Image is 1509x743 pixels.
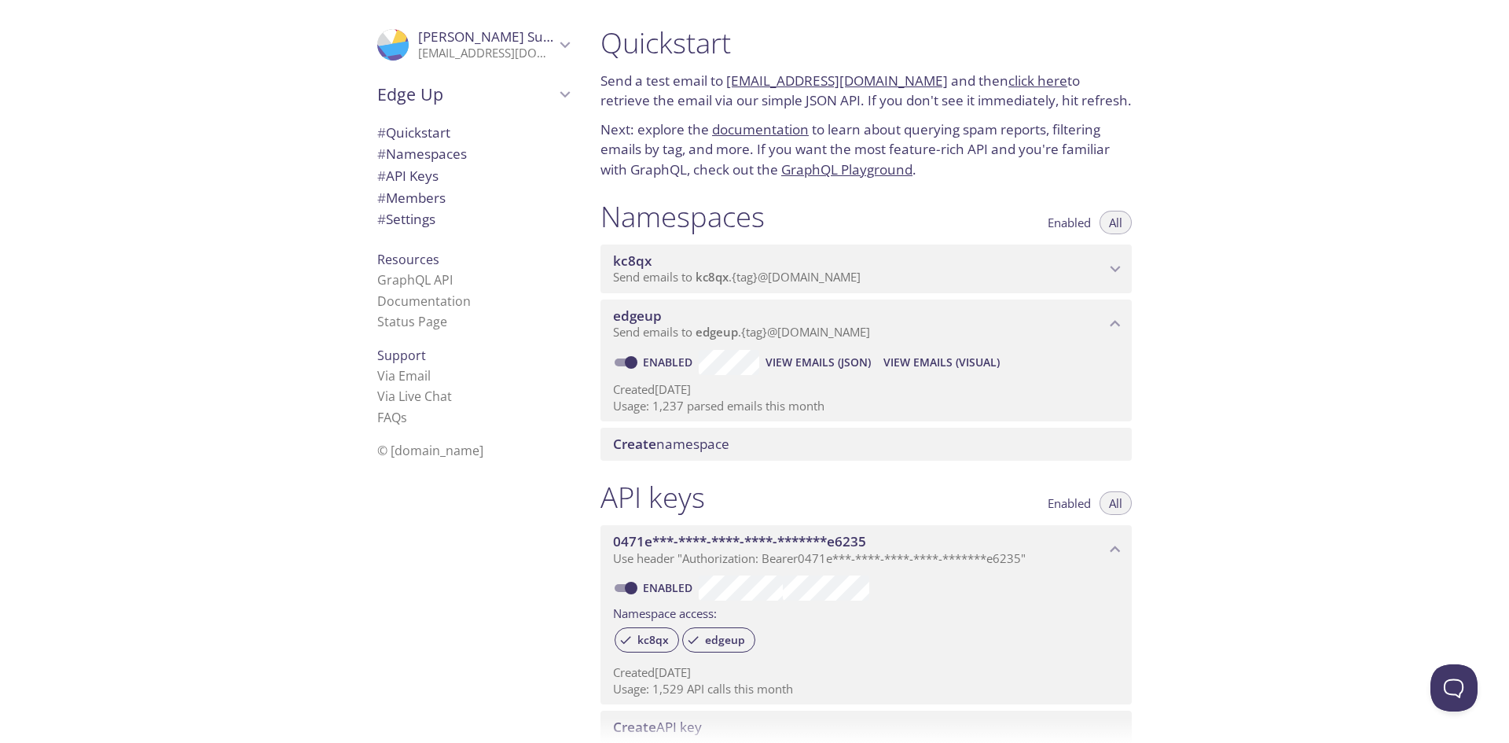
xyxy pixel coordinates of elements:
a: Via Live Chat [377,388,452,405]
span: # [377,123,386,142]
button: View Emails (JSON) [759,350,877,375]
a: Documentation [377,292,471,310]
span: kc8qx [628,633,678,647]
div: Namespaces [365,143,582,165]
span: # [377,145,386,163]
p: [EMAIL_ADDRESS][DOMAIN_NAME] [418,46,555,61]
a: Enabled [641,580,699,595]
span: edgeup [696,633,754,647]
div: Create namespace [600,428,1132,461]
a: FAQ [377,409,407,426]
span: API Keys [377,167,439,185]
p: Created [DATE] [613,664,1119,681]
div: Team Settings [365,208,582,230]
span: View Emails (JSON) [766,353,871,372]
a: Via Email [377,367,431,384]
button: All [1100,211,1132,234]
h1: Quickstart [600,25,1132,61]
p: Next: explore the to learn about querying spam reports, filtering emails by tag, and more. If you... [600,120,1132,180]
a: [EMAIL_ADDRESS][DOMAIN_NAME] [726,72,948,90]
div: API Keys [365,165,582,187]
div: edgeup namespace [600,300,1132,348]
div: Members [365,187,582,209]
label: Namespace access: [613,601,717,623]
span: Send emails to . {tag} @[DOMAIN_NAME] [613,324,870,340]
span: kc8qx [613,252,652,270]
span: © [DOMAIN_NAME] [377,442,483,459]
span: Members [377,189,446,207]
div: Umar Sulaiman [365,19,582,71]
span: s [401,409,407,426]
button: Enabled [1038,491,1100,515]
p: Send a test email to and then to retrieve the email via our simple JSON API. If you don't see it ... [600,71,1132,111]
span: kc8qx [696,269,729,285]
a: GraphQL Playground [781,160,912,178]
span: View Emails (Visual) [883,353,1000,372]
span: namespace [613,435,729,453]
a: Enabled [641,355,699,370]
span: Create [613,435,656,453]
div: Quickstart [365,122,582,144]
div: Edge Up [365,74,582,115]
button: All [1100,491,1132,515]
div: kc8qx [615,627,679,653]
span: # [377,210,386,228]
span: Resources [377,251,439,268]
iframe: Help Scout Beacon - Open [1430,664,1478,712]
p: Created [DATE] [613,381,1119,398]
h1: API keys [600,480,705,515]
span: # [377,167,386,185]
span: Support [377,347,426,364]
span: Namespaces [377,145,467,163]
span: # [377,189,386,207]
a: documentation [712,120,809,138]
button: Enabled [1038,211,1100,234]
button: View Emails (Visual) [877,350,1006,375]
a: Status Page [377,313,447,330]
div: kc8qx namespace [600,245,1132,293]
p: Usage: 1,529 API calls this month [613,681,1119,697]
a: click here [1008,72,1067,90]
div: edgeup [682,627,755,653]
p: Usage: 1,237 parsed emails this month [613,398,1119,414]
span: Settings [377,210,435,228]
span: Quickstart [377,123,450,142]
span: edgeup [696,324,738,340]
a: GraphQL API [377,271,453,289]
span: edgeup [613,307,662,325]
span: Send emails to . {tag} @[DOMAIN_NAME] [613,269,861,285]
span: Edge Up [377,83,555,105]
h1: Namespaces [600,199,765,234]
span: [PERSON_NAME] Sulaiman [418,28,586,46]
